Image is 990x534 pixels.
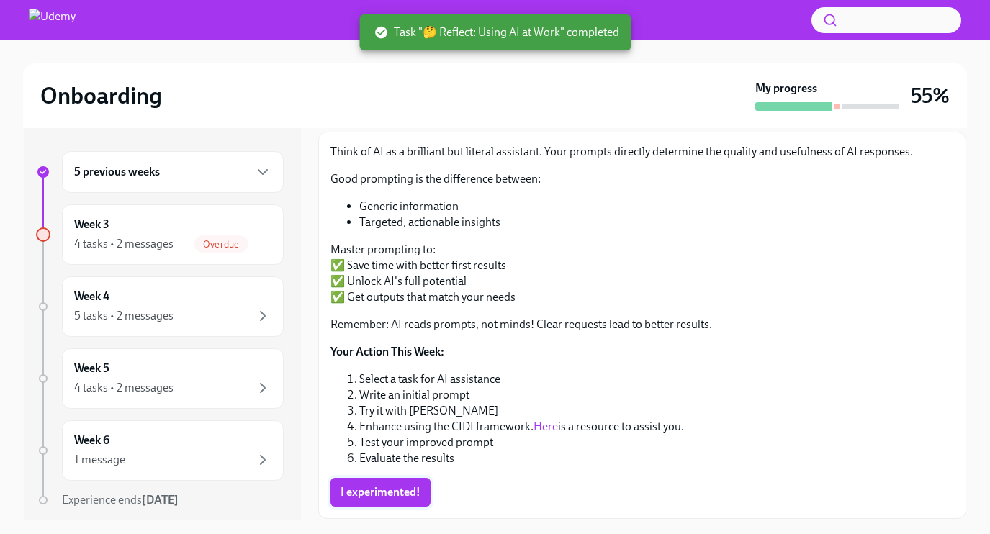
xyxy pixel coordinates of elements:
h6: Week 3 [74,217,109,232]
a: Here [534,420,558,433]
span: Task "🤔 Reflect: Using AI at Work" completed [374,24,619,40]
li: Select a task for AI assistance [359,371,954,387]
div: 4 tasks • 2 messages [74,236,174,252]
li: Write an initial prompt [359,387,954,403]
h6: 5 previous weeks [74,164,160,180]
a: Week 45 tasks • 2 messages [36,276,284,337]
p: Good prompting is the difference between: [330,171,954,187]
li: Enhance using the CIDI framework. is a resource to assist you. [359,419,954,435]
h6: Week 6 [74,433,109,448]
h6: Week 5 [74,361,109,376]
a: Week 61 message [36,420,284,481]
p: Think of AI as a brilliant but literal assistant. Your prompts directly determine the quality and... [330,144,954,160]
li: Evaluate the results [359,451,954,466]
li: Try it with [PERSON_NAME] [359,403,954,419]
button: I experimented! [330,478,431,507]
h2: Onboarding [40,81,162,110]
div: 5 tasks • 2 messages [74,308,174,324]
h6: Week 4 [74,289,109,304]
a: Week 34 tasks • 2 messagesOverdue [36,204,284,265]
strong: [DATE] [142,493,179,507]
a: Week 54 tasks • 2 messages [36,348,284,409]
img: Udemy [29,9,76,32]
h3: 55% [911,83,950,109]
span: Experience ends [62,493,179,507]
p: Remember: AI reads prompts, not minds! Clear requests lead to better results. [330,317,954,332]
strong: Your Action This Week: [330,345,444,358]
p: Master prompting to: ✅ Save time with better first results ✅ Unlock AI's full potential ✅ Get out... [330,242,954,305]
strong: My progress [755,81,817,96]
li: Targeted, actionable insights [359,214,954,230]
div: 4 tasks • 2 messages [74,380,174,396]
li: Generic information [359,199,954,214]
div: 1 message [74,452,125,468]
div: 5 previous weeks [62,151,284,193]
span: I experimented! [341,485,420,499]
li: Test your improved prompt [359,435,954,451]
span: Overdue [194,239,248,250]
